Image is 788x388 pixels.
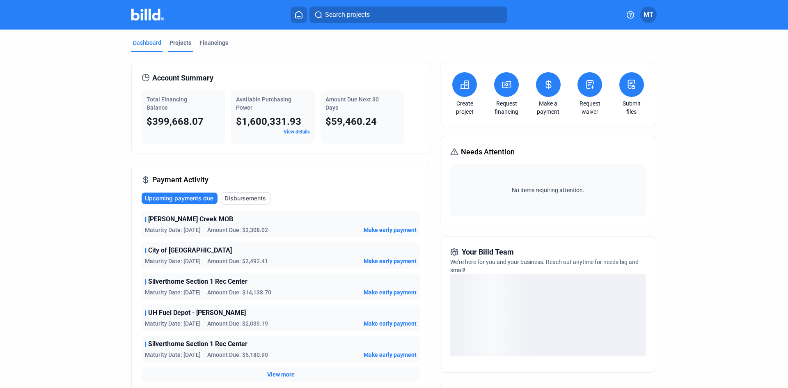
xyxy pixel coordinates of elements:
span: Amount Due: $2,492.41 [207,257,268,265]
span: Available Purchasing Power [236,96,291,111]
span: UH Fuel Depot - [PERSON_NAME] [148,308,246,318]
span: Maturity Date: [DATE] [145,351,201,359]
a: Make a payment [534,99,563,116]
span: Silverthorne Section 1 Rec Center [148,339,247,349]
span: Amount Due: $2,039.19 [207,319,268,328]
div: Dashboard [133,39,161,47]
a: Create project [450,99,479,116]
button: Make early payment [364,226,417,234]
span: Upcoming payments due [145,194,213,202]
button: View more [267,370,295,379]
a: Submit files [617,99,646,116]
button: Disbursements [221,192,270,204]
button: Make early payment [364,351,417,359]
span: Account Summary [152,72,213,84]
span: Maturity Date: [DATE] [145,288,201,296]
span: Needs Attention [461,146,515,158]
button: Make early payment [364,257,417,265]
span: Amount Due Next 30 Days [325,96,379,111]
span: Amount Due: $3,308.02 [207,226,268,234]
a: Request waiver [575,99,604,116]
a: View details [284,129,310,135]
span: Payment Activity [152,174,208,186]
span: $399,668.07 [147,116,204,127]
span: $59,460.24 [325,116,377,127]
button: MT [640,7,657,23]
span: Search projects [325,10,370,20]
a: Request financing [492,99,521,116]
span: Total Financing Balance [147,96,187,111]
span: Your Billd Team [462,246,514,258]
span: Silverthorne Section 1 Rec Center [148,277,247,287]
span: Maturity Date: [DATE] [145,319,201,328]
span: MT [644,10,653,20]
button: Upcoming payments due [142,193,218,204]
span: Amount Due: $5,180.90 [207,351,268,359]
span: Maturity Date: [DATE] [145,226,201,234]
span: Maturity Date: [DATE] [145,257,201,265]
span: $1,600,331.93 [236,116,301,127]
button: Make early payment [364,288,417,296]
button: Search projects [309,7,507,23]
button: Make early payment [364,319,417,328]
div: loading [450,274,646,356]
div: Financings [199,39,228,47]
img: Billd Company Logo [131,9,164,21]
span: We're here for you and your business. Reach out anytime for needs big and small! [450,259,639,273]
span: Disbursements [224,194,266,202]
span: [PERSON_NAME] Creek MOB [148,214,233,224]
span: Amount Due: $14,138.70 [207,288,271,296]
div: Projects [170,39,191,47]
span: No items requiring attention. [454,186,642,194]
span: City of [GEOGRAPHIC_DATA] [148,246,232,255]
